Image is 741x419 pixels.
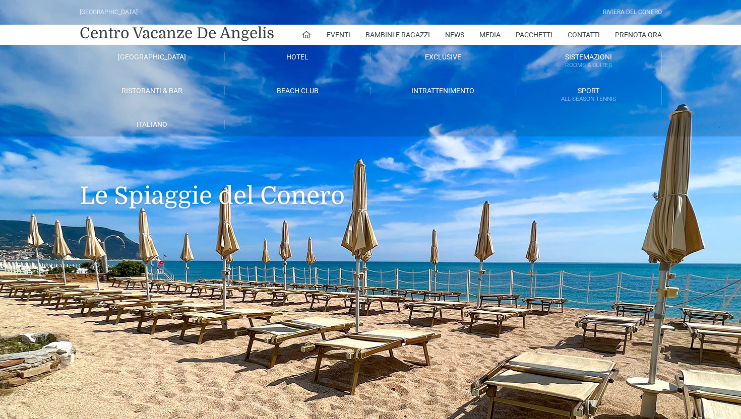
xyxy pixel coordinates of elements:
[225,86,371,95] a: Beach Club
[445,25,464,45] a: News
[80,86,225,95] a: Ristoranti & Bar
[365,25,430,45] a: Bambini e Ragazzi
[516,60,661,70] small: Rooms & Suites
[371,52,516,61] a: Exclusive
[568,25,600,45] a: Contatti
[516,86,662,105] a: SportAll Season Tennis
[80,52,225,61] a: [GEOGRAPHIC_DATA]
[603,8,662,17] div: Riviera Del Conero
[516,25,552,45] a: Pacchetti
[80,8,138,17] div: [GEOGRAPHIC_DATA]
[137,120,167,128] span: Italiano
[225,52,371,61] a: Hotel
[327,25,350,45] a: Eventi
[479,25,501,45] a: Media
[615,25,662,45] a: Prenota Ora
[80,120,225,129] a: Italiano
[371,86,516,95] a: Intrattenimento
[80,136,662,225] h1: Le Spiaggie del Conero
[80,23,274,43] a: Centro Vacanze De Angelis
[516,52,662,71] a: SistemazioniRooms & Suites
[516,94,661,104] small: All Season Tennis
